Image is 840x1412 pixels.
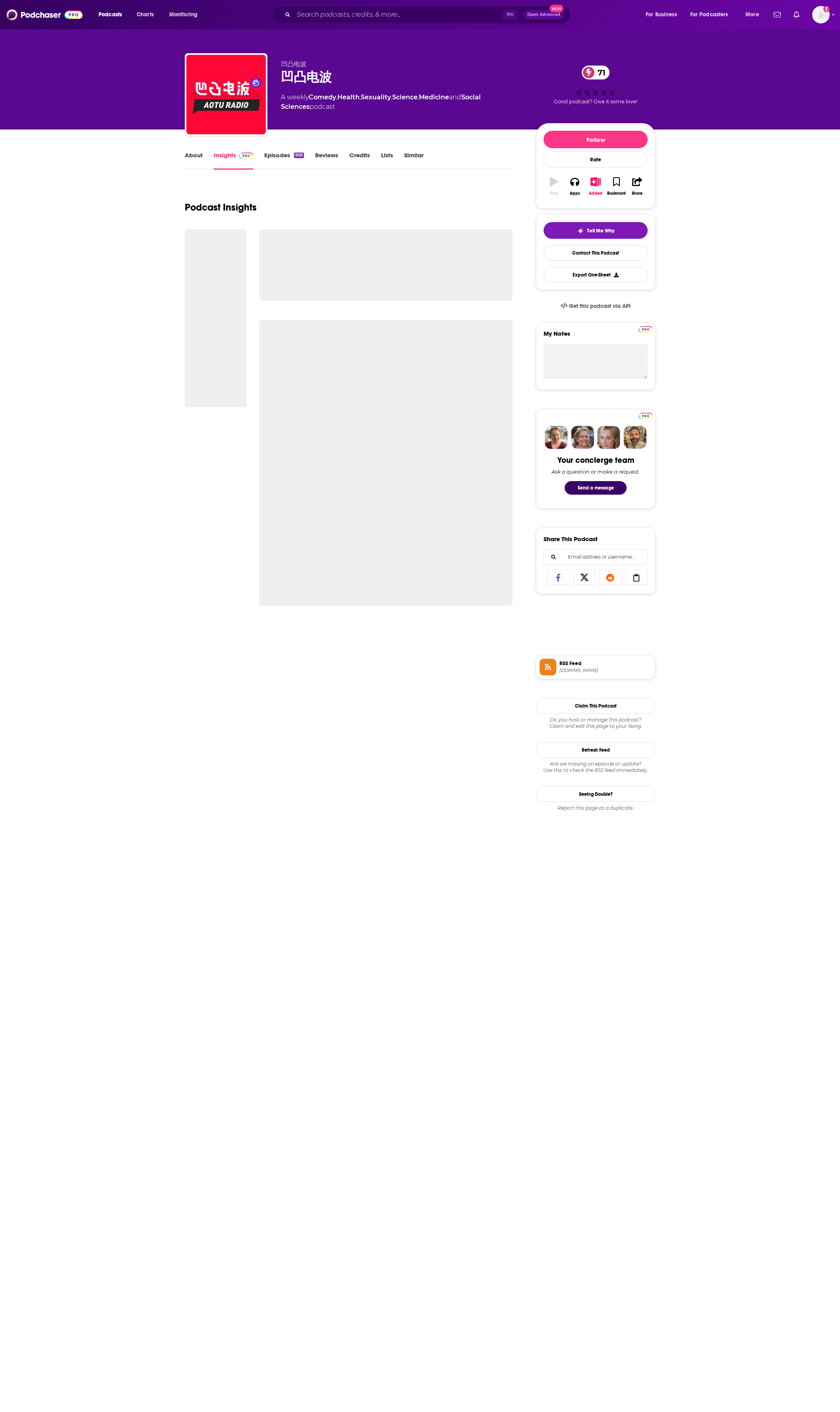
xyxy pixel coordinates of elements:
[536,698,655,714] button: Claim This Podcast
[544,267,648,282] button: Export One-Sheet
[132,8,159,21] a: Charts
[418,93,419,101] span: ,
[573,570,596,585] a: Share on X/Twitter
[590,66,610,79] span: 71
[279,6,578,24] div: Search podcasts, credits, & more...
[639,412,652,419] a: Pro website
[552,468,640,475] div: Ask a question or make a request.
[540,659,652,675] a: RSS Feed[DOMAIN_NAME]
[391,93,392,101] span: ,
[544,535,598,543] h3: Share This Podcast
[823,6,830,12] svg: Add a profile image
[582,66,610,79] a: 71
[536,805,655,811] div: Report this page as a duplicate.
[449,93,461,101] span: and
[550,549,641,565] input: Email address or username...
[639,326,652,333] img: Podchaser Pro
[559,667,652,673] span: ximalaya.com
[336,93,337,101] span: ,
[554,99,637,104] span: Good podcast? Give it some love!
[527,13,560,17] span: Open Advanced
[812,6,830,23] img: User Profile
[93,8,132,21] button: open menu
[544,151,648,168] div: Rate
[571,426,594,449] img: Barbara Profile
[544,549,648,565] div: Search followers
[550,5,564,12] span: New
[361,93,391,101] a: Sexuality
[239,153,253,159] img: Podchaser Pro
[214,151,253,170] a: InsightsPodchaser Pro
[639,325,652,333] a: Pro website
[315,151,338,170] a: Reviews
[557,455,634,465] div: Your concierge team
[606,172,627,201] button: Bookmark
[627,172,648,201] button: Share
[625,570,648,585] a: Copy Link
[547,570,570,585] a: Share on Facebook
[740,8,769,21] button: open menu
[309,93,336,101] a: Comedy
[544,330,648,344] label: My Notes
[544,222,648,239] button: tell me why sparkleTell Me Why
[607,191,626,196] div: Bookmark
[550,191,558,196] div: Play
[544,172,564,201] button: Play
[419,93,449,101] a: Medicine
[294,153,304,158] div: 869
[186,55,266,134] img: 凹凸电波
[545,426,568,449] img: Sydney Profile
[536,742,655,758] button: Refresh Feed
[536,786,655,802] a: Seeing Double?
[169,9,197,20] span: Monitoring
[790,8,803,21] a: Show notifications dropdown
[524,10,564,19] button: Open AdvancedNew
[264,151,304,170] a: Episodes869
[281,60,306,68] span: 凹凸电波
[812,6,830,23] span: Logged in as itang
[585,172,606,201] button: Added
[185,201,257,213] h1: Podcast Insights
[349,151,370,170] a: Credits
[770,8,784,21] a: Show notifications dropdown
[599,570,622,585] a: Share on Reddit
[646,9,677,20] span: For Business
[565,481,627,495] button: Send a message
[623,426,646,449] img: Jon Profile
[597,426,620,449] img: Jules Profile
[503,10,517,20] span: ⌘ K
[404,151,424,170] a: Similar
[589,191,602,196] div: Added
[564,172,585,201] button: Apps
[536,761,655,774] div: Are we missing an episode or update? Use this to check the RSS feed immediately.
[690,9,728,20] span: For Podcasters
[337,93,360,101] a: Health
[639,413,652,419] img: Podchaser Pro
[536,717,655,729] div: Claim and edit this page to your liking.
[381,151,393,170] a: Lists
[640,8,687,21] button: open menu
[577,228,584,234] img: tell me why sparkle
[137,9,154,20] span: Charts
[294,8,503,21] input: Search podcasts, credits, & more...
[745,9,759,20] span: More
[99,9,122,20] span: Podcasts
[281,93,523,112] div: A weekly podcast
[536,717,655,723] span: Do you host or manage this podcast?
[164,8,208,21] button: open menu
[554,296,637,316] a: Get this podcast via API
[6,7,83,22] img: Podchaser - Follow, Share and Rate Podcasts
[392,93,418,101] a: Science
[536,60,655,110] div: 71Good podcast? Give it some love!
[570,191,580,196] div: Apps
[559,660,652,667] span: RSS Feed
[569,303,631,309] span: Get this podcast via API
[544,131,648,148] button: Follow
[812,6,830,23] button: Show profile menu
[685,8,740,21] button: open menu
[185,151,203,170] a: About
[360,93,361,101] span: ,
[587,228,614,234] span: Tell Me Why
[544,245,648,261] a: Contact This Podcast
